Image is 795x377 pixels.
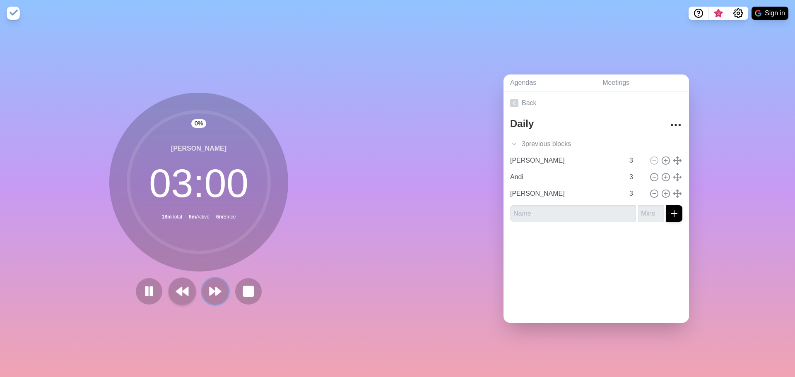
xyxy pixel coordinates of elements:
input: Name [510,205,636,222]
button: Settings [728,7,748,20]
input: Mins [626,185,646,202]
input: Mins [626,152,646,169]
a: Back [503,91,689,115]
input: Name [507,185,624,202]
img: timeblocks logo [7,7,20,20]
span: s [568,139,571,149]
img: google logo [755,10,761,17]
input: Name [507,152,624,169]
input: Mins [626,169,646,185]
a: Agendas [503,74,596,91]
button: More [667,117,684,133]
button: Help [689,7,708,20]
input: Name [507,169,624,185]
button: What’s new [708,7,728,20]
input: Mins [638,205,664,222]
span: 3 [715,10,722,17]
a: Meetings [596,74,689,91]
button: Sign in [752,7,788,20]
div: 3 previous block [503,136,689,152]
